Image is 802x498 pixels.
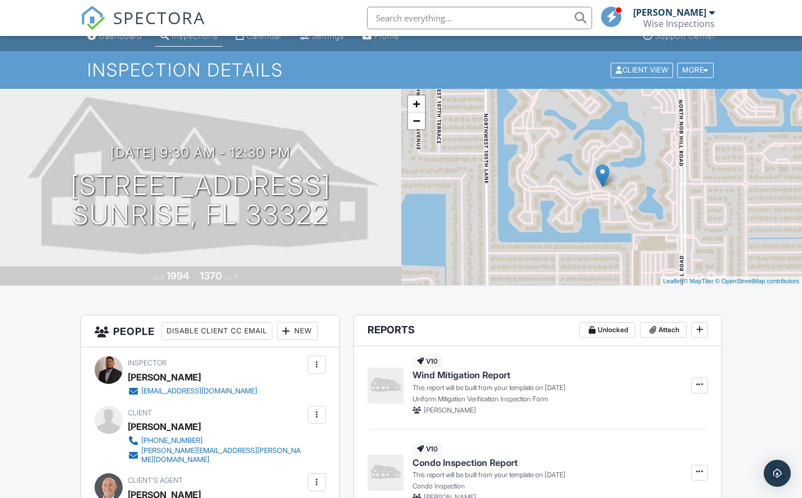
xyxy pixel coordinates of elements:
a: Zoom out [408,112,425,129]
span: Client's Agent [128,476,183,485]
span: Built [153,273,165,281]
div: | [660,277,802,286]
div: Client View [611,62,673,78]
div: More [677,62,714,78]
div: [PHONE_NUMBER] [141,436,203,445]
a: Settings [295,26,349,47]
div: [PERSON_NAME][EMAIL_ADDRESS][PERSON_NAME][DOMAIN_NAME] [141,446,305,464]
a: Profile [358,26,404,47]
a: © OpenStreetMap contributors [715,278,799,284]
div: New [277,322,318,340]
a: Support Center [639,26,720,47]
a: [EMAIL_ADDRESS][DOMAIN_NAME] [128,386,257,397]
span: sq. ft. [223,273,239,281]
a: [PHONE_NUMBER] [128,435,305,446]
h3: People [81,315,339,347]
div: [PERSON_NAME] [128,369,201,386]
a: SPECTORA [80,15,205,39]
div: Disable Client CC Email [162,322,272,340]
span: Client [128,409,152,417]
span: SPECTORA [113,6,205,29]
div: 1370 [200,270,222,282]
h1: [STREET_ADDRESS] Sunrise, FL 33322 [70,171,331,230]
input: Search everything... [367,7,592,29]
div: [EMAIL_ADDRESS][DOMAIN_NAME] [141,387,257,396]
h1: Inspection Details [87,60,714,80]
a: Client View [610,65,676,74]
h3: [DATE] 9:30 am - 12:30 pm [110,145,290,160]
a: Zoom in [408,96,425,112]
div: [PERSON_NAME] [128,418,201,435]
span: Inspector [128,359,167,367]
div: Open Intercom Messenger [764,460,791,487]
img: The Best Home Inspection Software - Spectora [80,6,105,30]
div: [PERSON_NAME] [633,7,706,18]
div: 1994 [167,270,189,282]
a: Leaflet [663,278,682,284]
div: Wise Inspections [643,18,715,29]
a: Calendar [231,26,286,47]
a: [PERSON_NAME][EMAIL_ADDRESS][PERSON_NAME][DOMAIN_NAME] [128,446,305,464]
a: © MapTiler [683,278,714,284]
